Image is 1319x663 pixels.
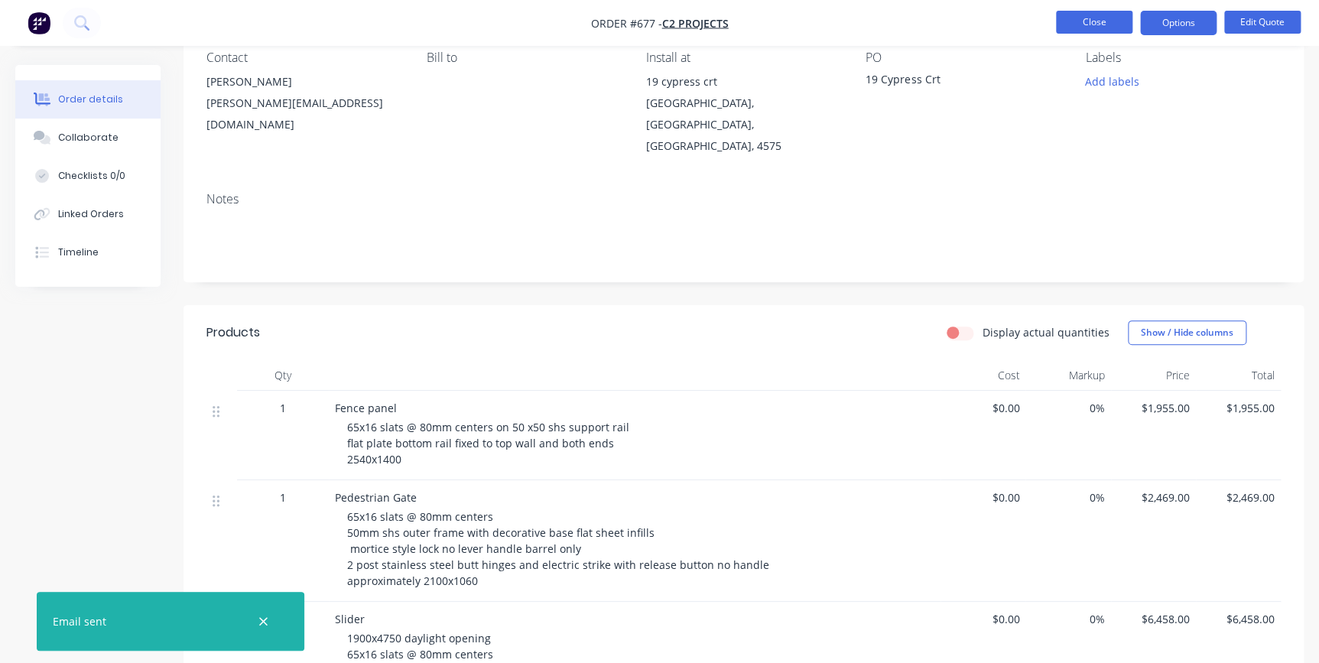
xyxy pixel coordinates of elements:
[1196,360,1281,391] div: Total
[1202,400,1275,416] span: $1,955.00
[1031,489,1104,505] span: 0%
[646,71,841,93] div: 19 cypress crt
[947,400,1019,416] span: $0.00
[28,11,50,34] img: Factory
[335,612,365,626] span: Slider
[866,71,1057,93] div: 19 Cypress Crt
[646,50,841,65] div: Install at
[15,233,161,271] button: Timeline
[947,489,1019,505] span: $0.00
[426,50,621,65] div: Bill to
[1117,400,1190,416] span: $1,955.00
[1077,71,1147,92] button: Add labels
[1031,400,1104,416] span: 0%
[58,245,99,259] div: Timeline
[1031,611,1104,627] span: 0%
[237,360,329,391] div: Qty
[347,509,772,588] span: 65x16 slats @ 80mm centers 50mm shs outer frame with decorative base flat sheet infills mortice s...
[335,490,417,505] span: Pedestrian Gate
[1086,50,1281,65] div: Labels
[1117,611,1190,627] span: $6,458.00
[15,157,161,195] button: Checklists 0/0
[983,324,1109,340] label: Display actual quantities
[1111,360,1196,391] div: Price
[1117,489,1190,505] span: $2,469.00
[58,131,119,145] div: Collaborate
[15,119,161,157] button: Collaborate
[335,401,397,415] span: Fence panel
[347,420,632,466] span: 65x16 slats @ 80mm centers on 50 x50 shs support rail flat plate bottom rail fixed to top wall an...
[15,80,161,119] button: Order details
[280,489,286,505] span: 1
[947,611,1019,627] span: $0.00
[206,93,401,135] div: [PERSON_NAME][EMAIL_ADDRESS][DOMAIN_NAME]
[206,71,401,135] div: [PERSON_NAME][PERSON_NAME][EMAIL_ADDRESS][DOMAIN_NAME]
[280,400,286,416] span: 1
[58,93,123,106] div: Order details
[662,16,729,31] a: C2 Projects
[206,71,401,93] div: [PERSON_NAME]
[1202,611,1275,627] span: $6,458.00
[1224,11,1301,34] button: Edit Quote
[206,50,401,65] div: Contact
[53,613,106,629] div: Email sent
[58,207,124,221] div: Linked Orders
[15,195,161,233] button: Linked Orders
[1202,489,1275,505] span: $2,469.00
[646,93,841,157] div: [GEOGRAPHIC_DATA], [GEOGRAPHIC_DATA], [GEOGRAPHIC_DATA], 4575
[591,16,662,31] span: Order #677 -
[866,50,1061,65] div: PO
[1025,360,1110,391] div: Markup
[1056,11,1132,34] button: Close
[206,323,260,342] div: Products
[1128,320,1246,345] button: Show / Hide columns
[206,192,1281,206] div: Notes
[1140,11,1217,35] button: Options
[58,169,125,183] div: Checklists 0/0
[941,360,1025,391] div: Cost
[646,71,841,157] div: 19 cypress crt[GEOGRAPHIC_DATA], [GEOGRAPHIC_DATA], [GEOGRAPHIC_DATA], 4575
